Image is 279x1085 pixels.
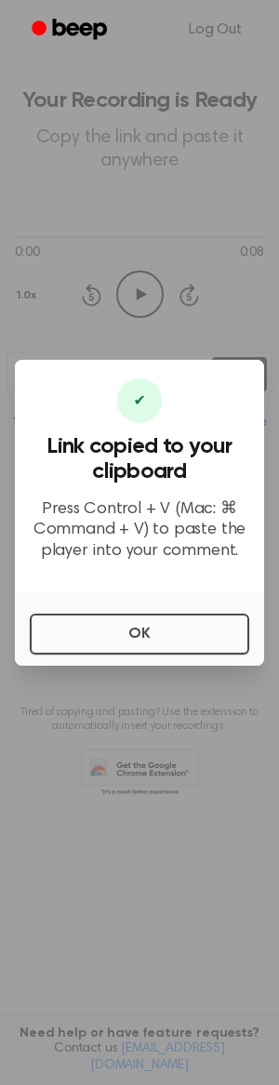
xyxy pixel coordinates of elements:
p: Press Control + V (Mac: ⌘ Command + V) to paste the player into your comment. [30,499,249,562]
h3: Link copied to your clipboard [30,434,249,484]
a: Log Out [170,7,260,52]
div: ✔ [117,378,162,423]
a: Beep [19,12,124,48]
button: OK [30,614,249,655]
